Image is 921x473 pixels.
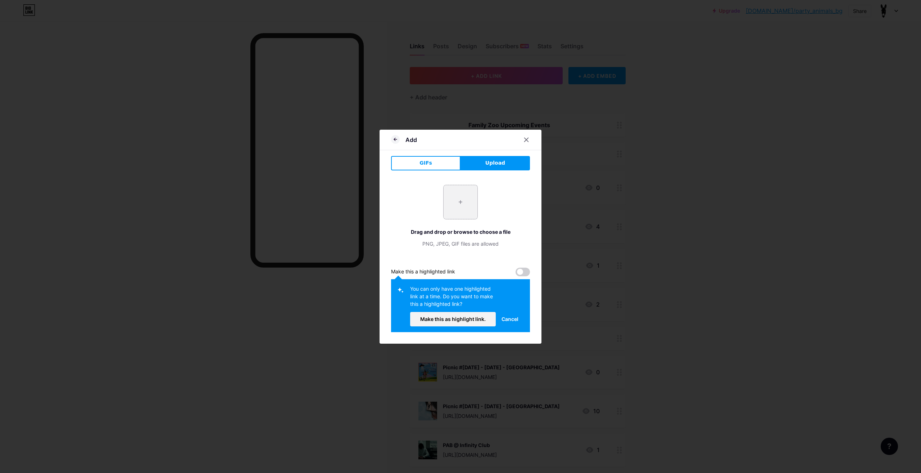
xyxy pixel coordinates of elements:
button: GIFs [391,156,460,170]
div: You can only have one highlighted link at a time. Do you want to make this a highlighted link? [410,285,496,312]
div: Add [405,135,417,144]
div: Make this a highlighted link [391,268,455,276]
div: PNG, JPEG, GIF files are allowed [391,240,530,247]
span: Cancel [502,315,518,323]
span: Upload [485,159,505,167]
span: Make this as highlight link. [420,316,486,322]
button: Cancel [496,312,524,326]
div: Drag and drop or browse to choose a file [391,228,530,236]
button: Upload [460,156,530,170]
span: GIFs [419,159,432,167]
button: Make this as highlight link. [410,312,496,326]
